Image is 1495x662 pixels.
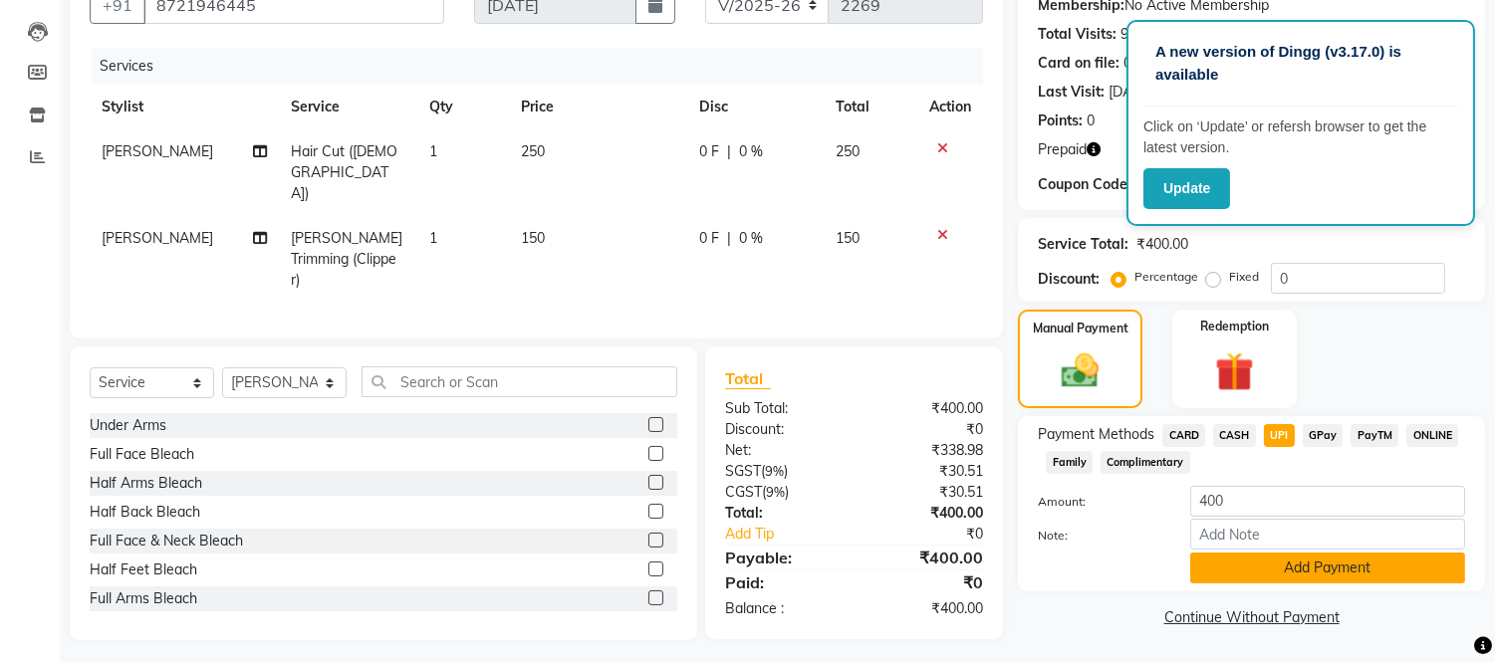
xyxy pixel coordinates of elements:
div: Points: [1038,110,1083,131]
th: Stylist [90,85,280,129]
span: Hair Cut ([DEMOGRAPHIC_DATA]) [292,142,398,202]
span: SGST [725,462,761,480]
div: Card on file: [1038,53,1120,74]
p: Click on ‘Update’ or refersh browser to get the latest version. [1143,116,1458,158]
div: Net: [710,440,855,461]
div: Full Arms Bleach [90,588,197,609]
span: | [727,141,731,162]
span: Payment Methods [1038,424,1154,445]
th: Disc [687,85,824,129]
span: UPI [1264,424,1295,447]
th: Qty [417,85,509,129]
div: ₹0 [878,524,999,545]
button: Add Payment [1190,552,1465,583]
div: ₹400.00 [855,503,999,524]
div: ₹400.00 [855,398,999,419]
img: _gift.svg [1203,347,1266,396]
span: CGST [725,483,762,501]
span: PayTM [1351,424,1398,447]
span: 9% [766,484,785,500]
div: Full Face & Neck Bleach [90,531,243,552]
label: Manual Payment [1033,320,1128,337]
span: 150 [521,229,545,247]
span: | [727,228,731,249]
span: 0 F [699,228,719,249]
label: Note: [1023,527,1175,545]
span: 250 [521,142,545,160]
span: 9% [765,463,784,479]
label: Percentage [1134,268,1198,286]
span: Family [1046,451,1093,474]
input: Search or Scan [362,366,677,397]
div: 0 [1123,53,1131,74]
input: Add Note [1190,519,1465,550]
label: Redemption [1200,318,1269,335]
span: [PERSON_NAME] [102,229,213,247]
div: [DATE] [1109,82,1151,103]
span: ONLINE [1406,424,1458,447]
div: Services [92,48,998,85]
th: Total [825,85,918,129]
div: Payable: [710,546,855,569]
div: ( ) [710,461,855,482]
a: Add Tip [710,524,878,545]
input: Amount [1190,486,1465,517]
div: Last Visit: [1038,82,1105,103]
span: 150 [837,229,861,247]
div: ₹30.51 [855,482,999,503]
div: ₹400.00 [855,598,999,619]
span: [PERSON_NAME] [102,142,213,160]
span: [PERSON_NAME] Trimming (Clipper) [292,229,403,289]
div: ( ) [710,482,855,503]
span: 0 % [739,228,763,249]
div: Paid: [710,570,855,594]
div: 0 [1087,110,1095,131]
div: Half Arms Bleach [90,473,202,494]
button: Update [1143,168,1230,209]
a: Continue Without Payment [1022,607,1481,628]
div: Discount: [710,419,855,440]
div: Full Face Bleach [90,444,194,465]
label: Fixed [1229,268,1259,286]
div: Total Visits: [1038,24,1117,45]
span: Complimentary [1101,451,1190,474]
span: 0 F [699,141,719,162]
div: Coupon Code [1038,174,1180,195]
div: ₹0 [855,419,999,440]
span: CASH [1213,424,1256,447]
div: ₹0 [855,570,999,594]
img: _cash.svg [1050,349,1110,392]
span: 0 % [739,141,763,162]
div: Discount: [1038,269,1100,290]
div: ₹400.00 [855,546,999,569]
span: CARD [1162,424,1205,447]
span: 1 [429,142,437,160]
div: Half Back Bleach [90,502,200,523]
th: Action [917,85,983,129]
div: Under Arms [90,415,166,436]
div: Service Total: [1038,234,1128,255]
div: Balance : [710,598,855,619]
span: 1 [429,229,437,247]
span: GPay [1303,424,1344,447]
div: ₹400.00 [1136,234,1188,255]
span: Total [725,368,771,389]
div: Total: [710,503,855,524]
div: ₹30.51 [855,461,999,482]
div: 9 [1121,24,1128,45]
p: A new version of Dingg (v3.17.0) is available [1155,41,1446,86]
span: 250 [837,142,861,160]
div: ₹338.98 [855,440,999,461]
div: Sub Total: [710,398,855,419]
th: Price [509,85,687,129]
span: Prepaid [1038,139,1087,160]
div: Half Feet Bleach [90,559,197,580]
label: Amount: [1023,493,1175,511]
th: Service [280,85,418,129]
